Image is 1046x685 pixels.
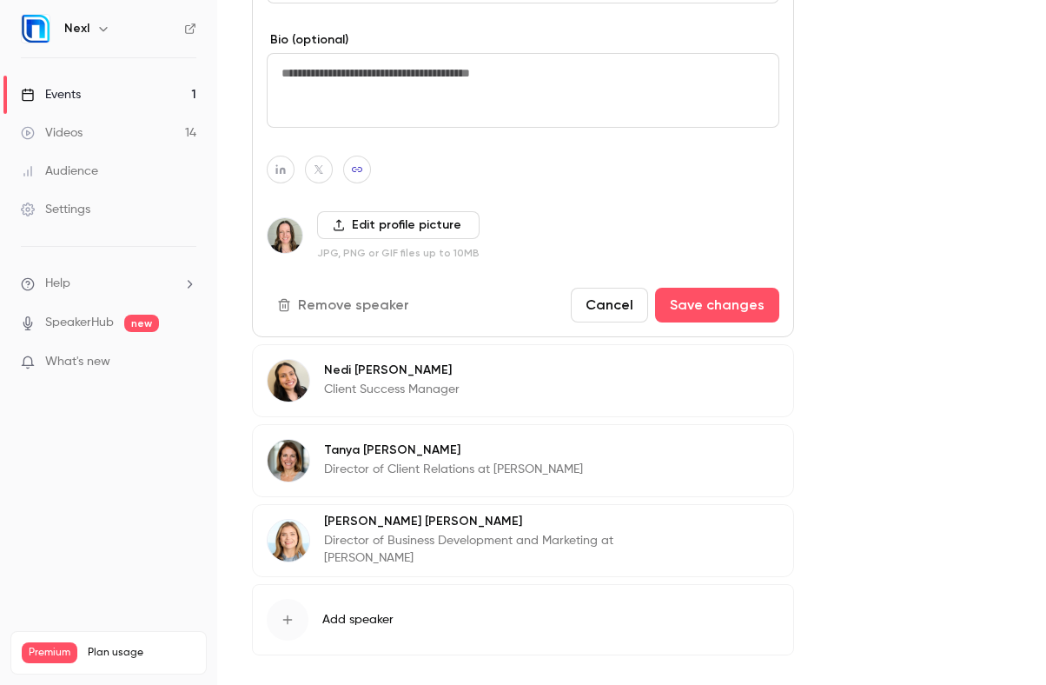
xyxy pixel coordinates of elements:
[324,442,583,459] p: Tanya [PERSON_NAME]
[45,275,70,293] span: Help
[324,381,460,398] p: Client Success Manager
[21,163,98,180] div: Audience
[45,353,110,371] span: What's new
[267,288,423,323] button: Remove speaker
[22,15,50,43] img: Nexl
[268,440,309,482] img: Tanya Riggan
[267,31,779,49] label: Bio (optional)
[22,642,77,663] span: Premium
[21,201,90,218] div: Settings
[317,211,480,239] label: Edit profile picture
[252,584,794,655] button: Add speaker
[324,461,583,478] p: Director of Client Relations at [PERSON_NAME]
[45,314,114,332] a: SpeakerHub
[252,504,794,577] div: Olivia Dulmage[PERSON_NAME] [PERSON_NAME]Director of Business Development and Marketing at [PERSO...
[324,532,681,567] p: Director of Business Development and Marketing at [PERSON_NAME]
[324,513,681,530] p: [PERSON_NAME] [PERSON_NAME]
[64,20,89,37] h6: Nexl
[268,218,302,253] img: Amber Elliott
[317,246,480,260] p: JPG, PNG or GIF files up to 10MB
[268,360,309,402] img: Nedi Crisologo
[322,611,394,628] span: Add speaker
[21,275,196,293] li: help-dropdown-opener
[21,86,81,103] div: Events
[252,344,794,417] div: Nedi CrisologoNedi [PERSON_NAME]Client Success Manager
[324,362,460,379] p: Nedi [PERSON_NAME]
[252,424,794,497] div: Tanya RigganTanya [PERSON_NAME]Director of Client Relations at [PERSON_NAME]
[21,124,83,142] div: Videos
[88,646,195,660] span: Plan usage
[655,288,779,323] button: Save changes
[268,520,309,562] img: Olivia Dulmage
[124,315,159,332] span: new
[571,288,648,323] button: Cancel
